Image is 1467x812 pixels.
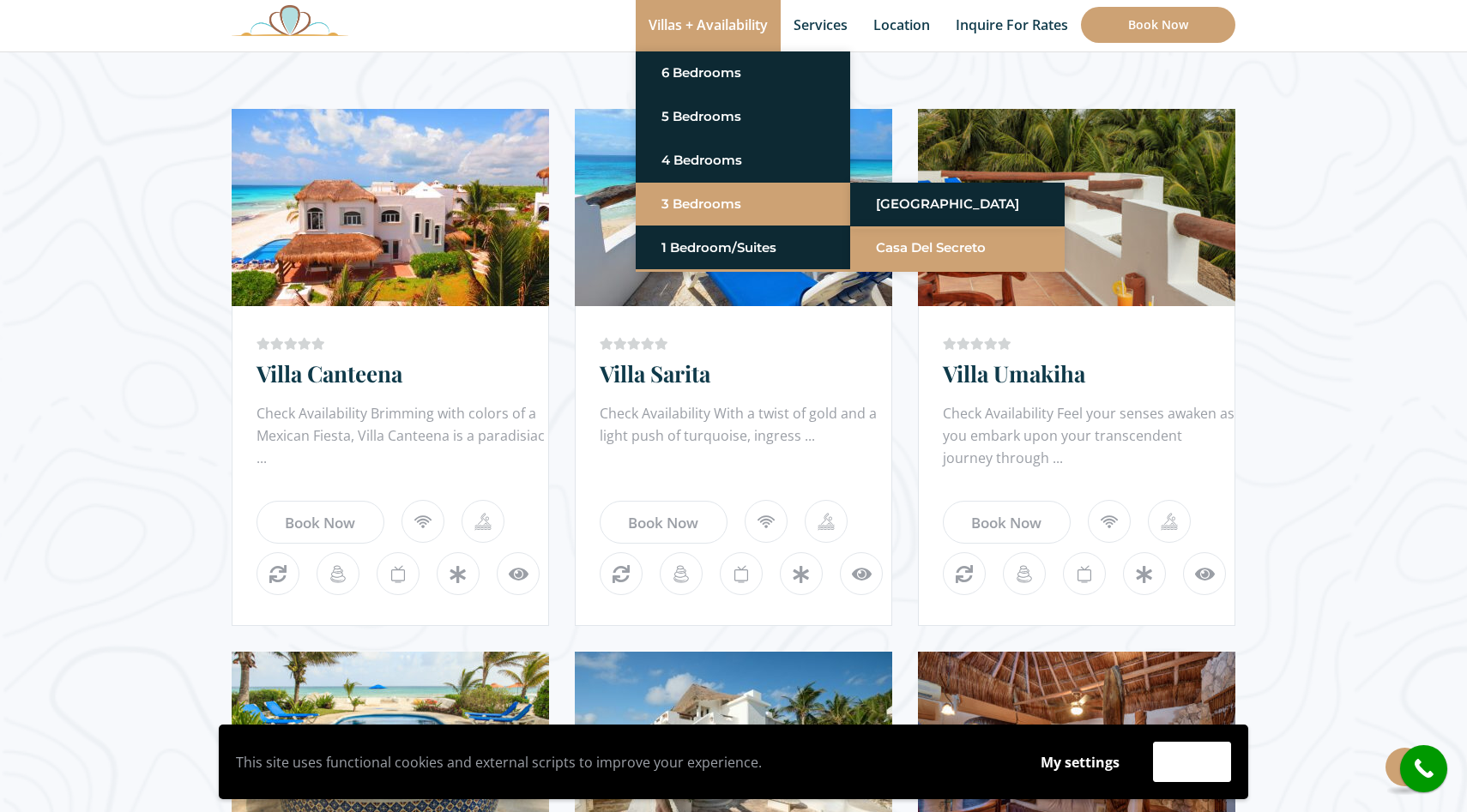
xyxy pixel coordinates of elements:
[943,358,1085,388] a: Villa Umakiha
[600,501,727,544] a: Book Now
[661,57,824,88] a: 6 Bedrooms
[943,402,1235,471] div: Check Availability Feel your senses awaken as you embark upon your transcendent journey through ...
[257,358,402,388] a: Villa Canteena
[661,101,824,132] a: 5 Bedrooms
[661,232,824,263] a: 1 Bedroom/Suites
[876,232,1039,263] a: Casa del Secreto
[600,358,710,388] a: Villa Sarita
[1024,743,1136,782] button: My settings
[257,501,384,544] a: Book Now
[876,189,1039,220] a: [GEOGRAPHIC_DATA]
[236,749,1007,775] p: This site uses functional cookies and external scripts to improve your experience.
[257,402,548,471] div: Check Availability Brimming with colors of a Mexican Fiesta, Villa Canteena is a paradisiac ...
[232,4,348,36] img: Awesome Logo
[661,145,824,176] a: 4 Bedrooms
[943,501,1071,544] a: Book Now
[1153,742,1231,782] button: Accept
[1404,749,1443,788] i: call
[1400,745,1447,792] a: call
[661,189,824,220] a: 3 Bedrooms
[1081,7,1235,43] a: Book Now
[600,402,891,471] div: Check Availability With a twist of gold and a light push of turquoise, ingress ...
